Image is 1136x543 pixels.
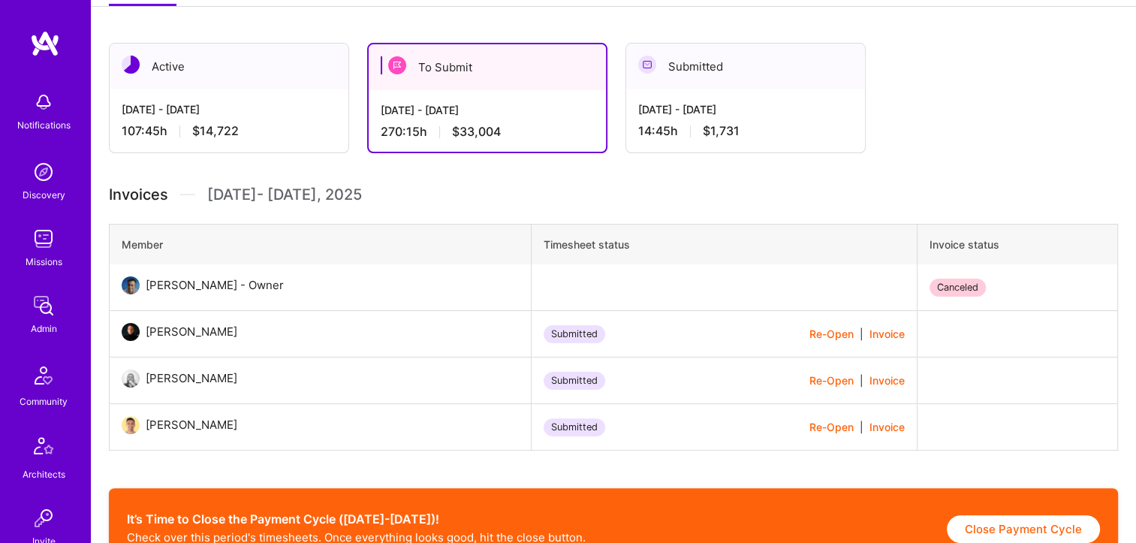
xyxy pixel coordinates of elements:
button: Re-Open [809,419,854,435]
div: 270:15 h [381,124,594,140]
div: 14:45 h [638,123,853,139]
img: teamwork [29,224,59,254]
button: Invoice [869,419,905,435]
div: Discovery [23,187,65,203]
img: discovery [29,157,59,187]
img: User Avatar [122,370,140,388]
div: Admin [31,321,57,336]
div: [PERSON_NAME] - Owner [146,276,284,294]
img: User Avatar [122,323,140,341]
div: Canceled [930,279,986,297]
img: logo [30,30,60,57]
button: Re-Open [809,326,854,342]
div: [PERSON_NAME] [146,370,237,388]
img: Community [26,357,62,394]
div: Submitted [544,325,605,343]
div: Community [20,394,68,409]
div: | [809,373,905,388]
img: Submitted [638,56,656,74]
div: [DATE] - [DATE] [638,101,853,117]
img: User Avatar [122,416,140,434]
div: [DATE] - [DATE] [381,102,594,118]
div: | [809,326,905,342]
img: Active [122,56,140,74]
div: Missions [26,254,62,270]
div: Notifications [17,117,71,133]
span: Invoices [109,183,168,206]
img: Invite [29,503,59,533]
h2: It’s Time to Close the Payment Cycle ([DATE]-[DATE])! [127,512,586,526]
span: $33,004 [452,124,501,140]
th: Member [110,225,532,265]
div: Submitted [544,372,605,390]
img: To Submit [388,56,406,74]
div: Submitted [626,44,865,89]
img: User Avatar [122,276,140,294]
div: Architects [23,466,65,482]
div: Submitted [544,418,605,436]
div: 107:45 h [122,123,336,139]
span: $14,722 [192,123,239,139]
th: Invoice status [917,225,1117,265]
div: [PERSON_NAME] [146,323,237,341]
span: $1,731 [703,123,740,139]
button: Invoice [869,373,905,388]
div: [DATE] - [DATE] [122,101,336,117]
button: Re-Open [809,373,854,388]
img: bell [29,87,59,117]
img: Architects [26,430,62,466]
button: Invoice [869,326,905,342]
div: | [809,419,905,435]
button: Close Payment Cycle [947,515,1100,543]
div: To Submit [369,44,606,90]
img: Divider [180,183,195,206]
span: [DATE] - [DATE] , 2025 [207,183,362,206]
th: Timesheet status [532,225,917,265]
div: Active [110,44,348,89]
div: [PERSON_NAME] [146,416,237,434]
img: admin teamwork [29,291,59,321]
